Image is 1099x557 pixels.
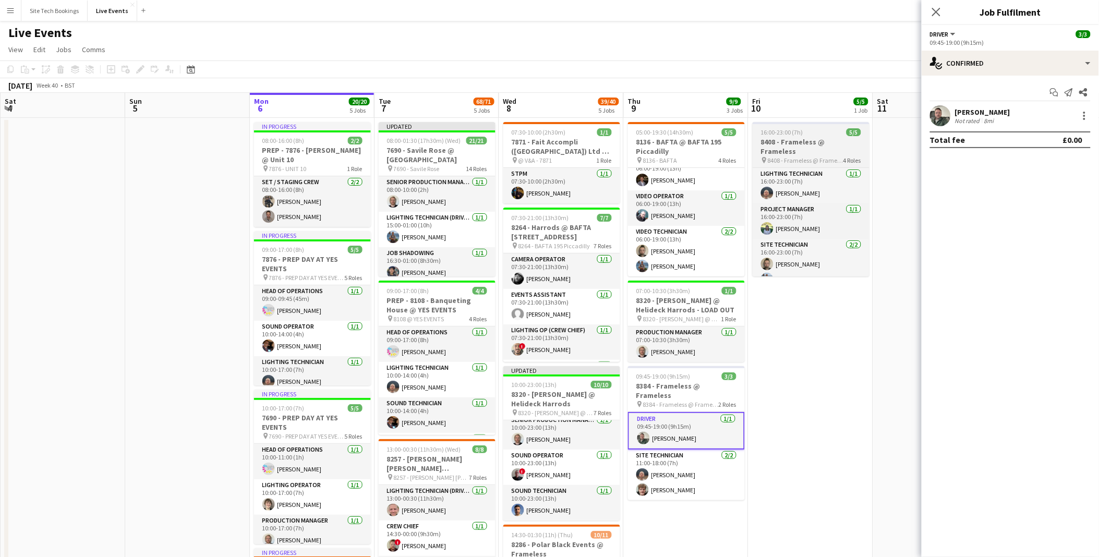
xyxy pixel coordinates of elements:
app-card-role: Head of Production1/106:00-19:00 (13h)[PERSON_NAME] [628,155,745,190]
app-job-card: In progress09:00-17:00 (8h)5/57876 - PREP DAY AT YES EVENTS 7876 - PREP DAY AT YES EVENTS5 RolesH... [254,231,371,385]
button: Site Tech Bookings [21,1,88,21]
span: 5/5 [348,404,363,412]
h3: 7876 - PREP DAY AT YES EVENTS [254,255,371,273]
div: 09:45-19:00 (9h15m)3/38384 - Frameless @ Frameless 8384 - Frameless @ Frameless2 RolesDriver1/109... [628,366,745,500]
span: 8384 - Frameless @ Frameless [643,401,719,408]
div: [DATE] [8,80,32,91]
app-job-card: Updated08:00-01:30 (17h30m) (Wed)21/217690 - Savile Rose @ [GEOGRAPHIC_DATA] 7690 - Savile Rose14... [379,122,496,276]
span: ! [520,468,526,475]
app-card-role: Sound Technician1/110:00-14:00 (4h)[PERSON_NAME] [379,397,496,433]
app-card-role: Production Manager1/107:00-10:30 (3h30m)[PERSON_NAME] [628,326,745,362]
span: Sat [877,96,889,106]
span: 9 [626,102,641,114]
div: Not rated [955,117,982,125]
app-card-role: Site Technician2/211:00-18:00 (7h)[PERSON_NAME][PERSON_NAME] [628,450,745,500]
app-card-role: Job Shadowing1/116:30-01:00 (8h30m)[PERSON_NAME] [379,247,496,283]
div: In progress [254,231,371,239]
app-card-role: Head of Operations1/110:00-11:00 (1h)[PERSON_NAME] [254,444,371,479]
app-card-role: Lighting Technician (Driver)1/113:00-00:30 (11h30m)[PERSON_NAME] [379,485,496,520]
div: [PERSON_NAME] [955,107,1010,117]
span: 07:00-10:30 (3h30m) [636,287,691,295]
span: 7 Roles [594,242,612,250]
app-card-role: Camera Operator1/107:30-21:00 (13h30m)[PERSON_NAME] [503,253,620,289]
app-card-role: Sound Technician1/110:00-23:00 (13h)[PERSON_NAME] [503,485,620,520]
h3: 8320 - [PERSON_NAME] @ Helideck Harrods [503,390,620,408]
app-card-role: Crew Chief1/114:30-00:00 (9h30m)![PERSON_NAME] [379,520,496,556]
h3: 8136 - BAFTA @ BAFTA 195 Piccadilly [628,137,745,156]
span: 9/9 [727,98,741,105]
span: @ V&A - 7871 [518,156,552,164]
app-card-role: Production Manager1/110:00-17:00 (7h)[PERSON_NAME] [254,515,371,550]
app-card-role: Project Manager1/116:00-23:00 (7h)[PERSON_NAME] [753,203,869,239]
span: 8/8 [473,445,487,453]
span: 11 [876,102,889,114]
span: 20/20 [349,98,370,105]
span: 1 Role [721,315,736,323]
h3: 8264 - Harrods @ BAFTA [STREET_ADDRESS] [503,223,620,241]
div: 5 Jobs [599,106,619,114]
h3: 8320 - [PERSON_NAME] @ Helideck Harrods - LOAD OUT [628,296,745,314]
span: Fri [753,96,761,106]
span: 8136 - BAFTA [643,156,678,164]
span: 4 Roles [469,315,487,323]
span: Sat [5,96,16,106]
span: 5/5 [847,128,861,136]
span: 5/5 [854,98,868,105]
app-card-role: Lighting Technician1/110:00-14:00 (4h)[PERSON_NAME] [379,362,496,397]
span: 8264 - BAFTA 195 Piccadilly [518,242,590,250]
div: 05:00-19:30 (14h30m)5/58136 - BAFTA @ BAFTA 195 Piccadilly 8136 - BAFTA4 RolesDriver1/105:00-19:3... [628,122,745,276]
span: 7876 - PREP DAY AT YES EVENTS [269,274,345,282]
span: 09:00-17:00 (8h) [387,287,429,295]
span: Edit [33,45,45,54]
app-card-role: Video Operator1/106:00-19:00 (13h)[PERSON_NAME] [628,190,745,226]
span: 07:30-21:00 (13h30m) [512,214,569,222]
app-job-card: In progress10:00-17:00 (7h)5/57690 - PREP DAY AT YES EVENTS 7690 - PREP DAY AT YES EVENTS5 RolesH... [254,390,371,544]
span: Thu [628,96,641,106]
span: 8320 - [PERSON_NAME] @ Helideck Harrods [518,409,594,417]
app-card-role: Driver1/109:45-19:00 (9h15m)[PERSON_NAME] [628,412,745,450]
app-card-role: Senior Production Manager1/110:00-23:00 (13h)[PERSON_NAME] [503,414,620,450]
div: Total fee [930,135,965,145]
button: Driver [930,30,957,38]
div: In progress [254,390,371,398]
app-card-role: Senior Production Manager1/108:00-10:00 (2h)[PERSON_NAME] [379,176,496,212]
span: Sun [129,96,142,106]
span: 7690 - PREP DAY AT YES EVENTS [269,432,345,440]
span: 2 Roles [719,401,736,408]
span: 09:45-19:00 (9h15m) [636,372,691,380]
app-card-role: Production Coordinator1/1 [503,360,620,395]
span: 10:00-23:00 (13h) [512,381,557,389]
span: 8408 - Frameless @ Frameless [768,156,843,164]
app-job-card: In progress08:00-16:00 (8h)2/2PREP - 7876 - [PERSON_NAME] @ Unit 10 7876 - UNIT 101 RoleSet / Sta... [254,122,371,227]
h1: Live Events [8,25,72,41]
h3: 7690 - PREP DAY AT YES EVENTS [254,413,371,432]
span: 3/3 [722,372,736,380]
app-job-card: Updated10:00-23:00 (13h)10/108320 - [PERSON_NAME] @ Helideck Harrods 8320 - [PERSON_NAME] @ Helid... [503,366,620,520]
div: 07:30-21:00 (13h30m)7/78264 - Harrods @ BAFTA [STREET_ADDRESS] 8264 - BAFTA 195 Piccadilly7 Roles... [503,208,620,362]
span: 7/7 [597,214,612,222]
span: Wed [503,96,517,106]
span: 4 Roles [843,156,861,164]
span: Jobs [56,45,71,54]
span: 7 Roles [594,409,612,417]
div: Confirmed [922,51,1099,76]
app-job-card: 09:00-17:00 (8h)4/4PREP - 8108 - Banqueting House @ YES EVENTS 8108 @ YES EVENTS4 RolesHead of Op... [379,281,496,435]
app-card-role: Lighting Op (Crew Chief)1/107:30-21:00 (13h30m)![PERSON_NAME] [503,324,620,360]
a: View [4,43,27,56]
span: 14:30-01:30 (11h) (Thu) [512,531,573,539]
span: Comms [82,45,105,54]
span: 10 [751,102,761,114]
span: ! [520,343,526,349]
span: 7690 - Savile Rose [394,165,440,173]
div: 5 Jobs [349,106,369,114]
span: 08:00-16:00 (8h) [262,137,305,144]
app-card-role: Lighting Operator1/110:00-17:00 (7h)[PERSON_NAME] [254,479,371,515]
div: £0.00 [1063,135,1082,145]
h3: 8384 - Frameless @ Frameless [628,381,745,400]
span: 5/5 [722,128,736,136]
span: 14 Roles [466,165,487,173]
app-card-role: Lighting Technician1/116:00-23:00 (7h)[PERSON_NAME] [753,168,869,203]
